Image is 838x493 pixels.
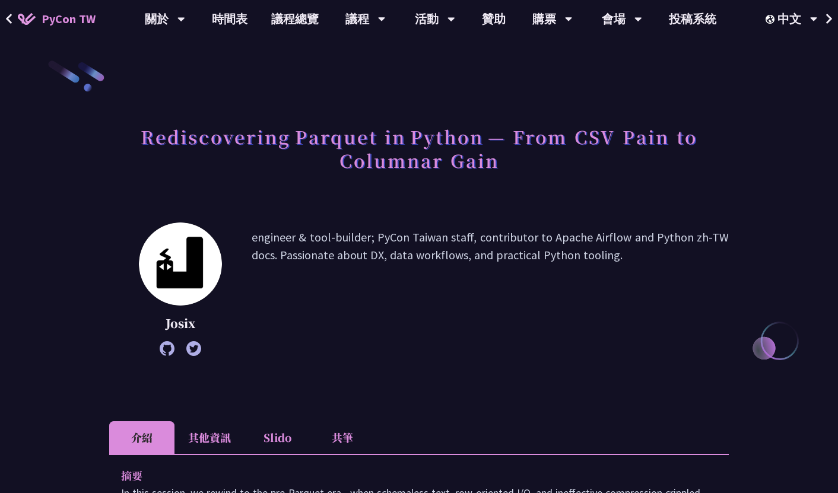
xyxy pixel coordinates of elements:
[310,421,375,454] li: 共筆
[139,314,222,332] p: Josix
[18,13,36,25] img: Home icon of PyCon TW 2025
[174,421,245,454] li: 其他資訊
[42,10,96,28] span: PyCon TW
[766,15,777,24] img: Locale Icon
[6,4,107,34] a: PyCon TW
[139,222,222,306] img: Josix
[109,119,729,178] h1: Rediscovering Parquet in Python — From CSV Pain to Columnar Gain
[245,421,310,454] li: Slido
[109,421,174,454] li: 介紹
[252,228,729,350] p: engineer & tool-builder; PyCon Taiwan staff, contributor to Apache Airflow and Python zh-TW docs....
[121,467,693,484] p: 摘要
